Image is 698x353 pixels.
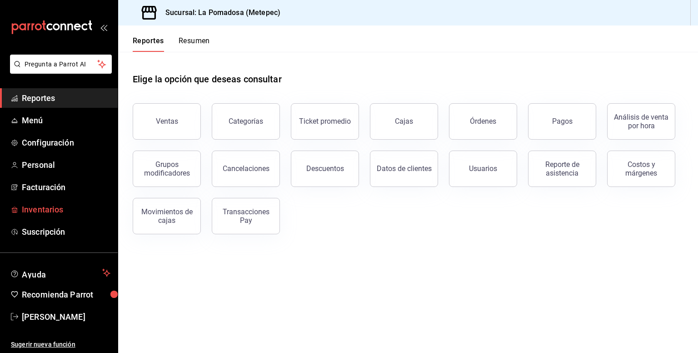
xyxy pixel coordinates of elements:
button: Costos y márgenes [607,151,675,187]
div: Datos de clientes [377,164,432,173]
button: open_drawer_menu [100,24,107,31]
div: Análisis de venta por hora [613,113,669,130]
h3: Sucursal: La Pomadosa (Metepec) [158,7,280,18]
div: Costos y márgenes [613,160,669,177]
div: Transacciones Pay [218,207,274,225]
button: Movimientos de cajas [133,198,201,234]
a: Pregunta a Parrot AI [6,66,112,76]
button: Descuentos [291,151,359,187]
button: Ticket promedio [291,103,359,140]
div: Usuarios [469,164,497,173]
div: Ventas [156,117,178,126]
button: Resumen [179,36,210,52]
span: Suscripción [22,226,110,238]
span: Recomienda Parrot [22,288,110,301]
button: Cajas [370,103,438,140]
div: Órdenes [470,117,496,126]
button: Reporte de asistencia [528,151,596,187]
div: Categorías [229,117,263,126]
div: Reporte de asistencia [534,160,590,177]
button: Pagos [528,103,596,140]
button: Datos de clientes [370,151,438,187]
button: Pregunta a Parrot AI [10,55,112,74]
button: Grupos modificadores [133,151,201,187]
button: Análisis de venta por hora [607,103,675,140]
span: Menú [22,114,110,126]
span: [PERSON_NAME] [22,311,110,323]
div: Movimientos de cajas [139,207,195,225]
button: Reportes [133,36,164,52]
button: Cancelaciones [212,151,280,187]
div: Descuentos [306,164,344,173]
div: Ticket promedio [299,117,351,126]
button: Categorías [212,103,280,140]
span: Facturación [22,181,110,193]
span: Personal [22,159,110,171]
span: Ayuda [22,267,99,278]
div: navigation tabs [133,36,210,52]
button: Usuarios [449,151,517,187]
span: Inventarios [22,203,110,216]
button: Ventas [133,103,201,140]
span: Pregunta a Parrot AI [25,60,98,69]
span: Sugerir nueva función [11,340,110,349]
div: Cajas [395,117,413,126]
span: Configuración [22,136,110,149]
div: Grupos modificadores [139,160,195,177]
div: Cancelaciones [223,164,269,173]
h1: Elige la opción que deseas consultar [133,72,282,86]
button: Órdenes [449,103,517,140]
div: Pagos [552,117,573,126]
span: Reportes [22,92,110,104]
button: Transacciones Pay [212,198,280,234]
